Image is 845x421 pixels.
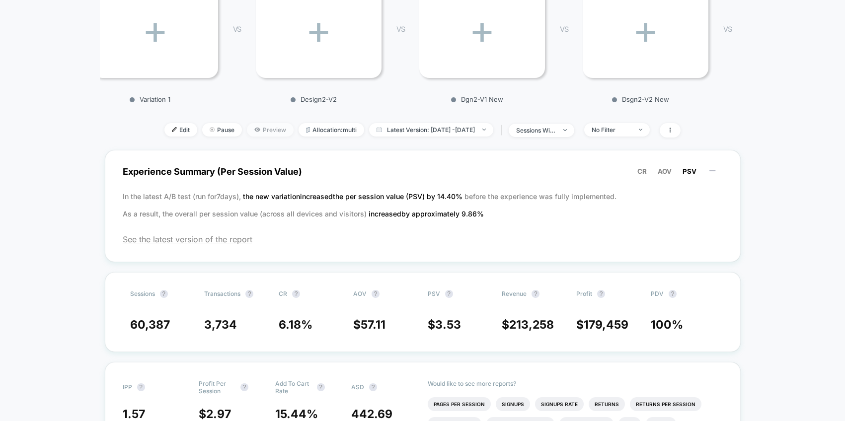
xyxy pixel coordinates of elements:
img: calendar [377,127,382,132]
span: See the latest version of the report [123,234,723,244]
button: AOV [655,167,675,176]
span: Profit [576,290,592,297]
li: Returns [589,397,625,411]
div: No Filter [592,126,631,134]
span: Latest Version: [DATE] - [DATE] [369,123,493,137]
span: increased by approximately 9.86 % [369,210,484,218]
span: Pause [202,123,242,137]
li: Signups Rate [535,397,584,411]
button: ? [137,383,145,391]
span: Transactions [204,290,240,297]
span: 442.69 [351,407,392,421]
button: ? [369,383,377,391]
span: VS [396,25,404,33]
img: end [482,129,486,131]
div: sessions with impression [516,127,556,134]
span: 2.97 [206,407,231,421]
span: PSV [428,290,440,297]
span: 100 % [651,318,683,332]
button: PSV [680,167,699,176]
button: ? [245,290,253,298]
span: 60,387 [130,318,170,332]
img: rebalance [306,127,310,133]
span: Experience Summary (Per Session Value) [123,160,723,183]
span: VS [723,25,731,33]
span: AOV [658,167,672,175]
span: VS [560,25,568,33]
button: ? [669,290,677,298]
span: 3,734 [204,318,237,332]
span: Edit [164,123,197,137]
span: Sessions [130,290,155,297]
button: ? [292,290,300,298]
span: 15.44 % [275,407,318,421]
span: PDV [651,290,664,297]
li: Signups [496,397,530,411]
span: Revenue [502,290,527,297]
span: Preview [247,123,294,137]
button: ? [160,290,168,298]
button: ? [532,290,539,298]
button: ? [597,290,605,298]
span: VS [233,25,241,33]
span: 57.11 [361,318,385,332]
span: 179,459 [584,318,628,332]
p: Dgn2-V1 New [414,95,540,103]
button: ? [372,290,380,298]
li: Pages Per Session [428,397,491,411]
p: Variation 1 [87,95,213,103]
span: 3.53 [435,318,461,332]
li: Returns Per Session [630,397,701,411]
button: ? [240,383,248,391]
p: Would like to see more reports? [428,380,723,387]
span: IPP [123,383,132,391]
span: the new variation increased the per session value (PSV) by 14.40 % [243,192,464,201]
span: 1.57 [123,407,145,421]
span: Add To Cart Rate [275,380,312,395]
span: PSV [683,167,696,175]
p: In the latest A/B test (run for 7 days), before the experience was fully implemented. As a result... [123,188,723,222]
button: CR [634,167,650,176]
span: $ [353,318,385,332]
img: edit [172,127,177,132]
button: ? [317,383,325,391]
p: Dsgn2-V2 New [578,95,703,103]
span: $ [576,318,628,332]
span: | [498,123,509,138]
span: Allocation: multi [299,123,364,137]
span: AOV [353,290,367,297]
img: end [639,129,642,131]
span: 6.18 % [279,318,312,332]
span: $ [428,318,461,332]
button: ? [445,290,453,298]
span: CR [279,290,287,297]
span: Profit Per Session [199,380,235,395]
span: ASD [351,383,364,391]
img: end [563,129,567,131]
span: $ [502,318,554,332]
span: $ [199,407,231,421]
span: 213,258 [509,318,554,332]
img: end [210,127,215,132]
span: CR [637,167,647,175]
p: Design2-V2 [251,95,377,103]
